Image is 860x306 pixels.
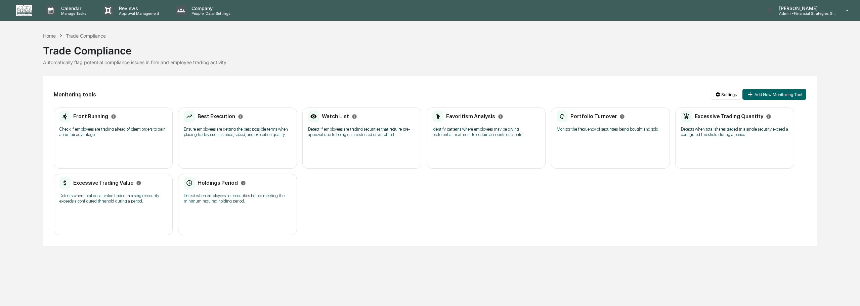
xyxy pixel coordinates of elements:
[43,59,817,65] div: Automatically flag potential compliance issues in firm and employee trading activity
[54,91,96,98] h2: Monitoring tools
[56,11,90,16] p: Manage Tasks
[114,5,163,11] p: Reviews
[322,113,349,120] h2: Watch List
[308,127,416,137] p: Detect if employees are trading securities that require pre-approval due to being on a restricted...
[59,127,167,137] p: Check if employees are trading ahead of client orders to gain an unfair advantage.
[73,180,133,186] h2: Excessive Trading Value
[557,127,664,132] p: Monitor the frequency of securities being bought and sold.
[570,113,617,120] h2: Portfolio Turnover
[774,11,836,16] p: Admin • Financial Strategies Group (FSG)
[241,180,246,186] svg: Info
[186,5,234,11] p: Company
[432,127,540,137] p: Identify patterns where employees may be giving preferential treatment to certain accounts or cli...
[446,113,495,120] h2: Favoritism Analysis
[352,114,357,119] svg: Info
[184,127,291,137] p: Ensure employees are getting the best possible terms when placing trades, such as price, speed, a...
[186,11,234,16] p: People, Data, Settings
[198,113,235,120] h2: Best Execution
[114,11,163,16] p: Approval Management
[681,127,788,137] p: Detects when total shares traded in a single security exceed a configured threshold during a period.
[774,5,836,11] p: [PERSON_NAME]
[43,33,56,39] div: Home
[56,5,90,11] p: Calendar
[184,193,291,204] p: Detect when employees sell securities before meeting the minimum required holding period.
[695,113,763,120] h2: Excessive Trading Quantity
[16,5,32,16] img: logo
[66,33,106,39] div: Trade Compliance
[238,114,243,119] svg: Info
[198,180,238,186] h2: Holdings Period
[742,89,806,100] button: Add New Monitoring Tool
[111,114,116,119] svg: Info
[498,114,503,119] svg: Info
[136,180,141,186] svg: Info
[838,284,857,302] iframe: Open customer support
[711,89,741,100] button: Settings
[59,193,167,204] p: Detects when total dollar value traded in a single security exceeds a configured threshold during...
[43,39,817,57] div: Trade Compliance
[766,114,771,119] svg: Info
[619,114,625,119] svg: Info
[73,113,108,120] h2: Front Running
